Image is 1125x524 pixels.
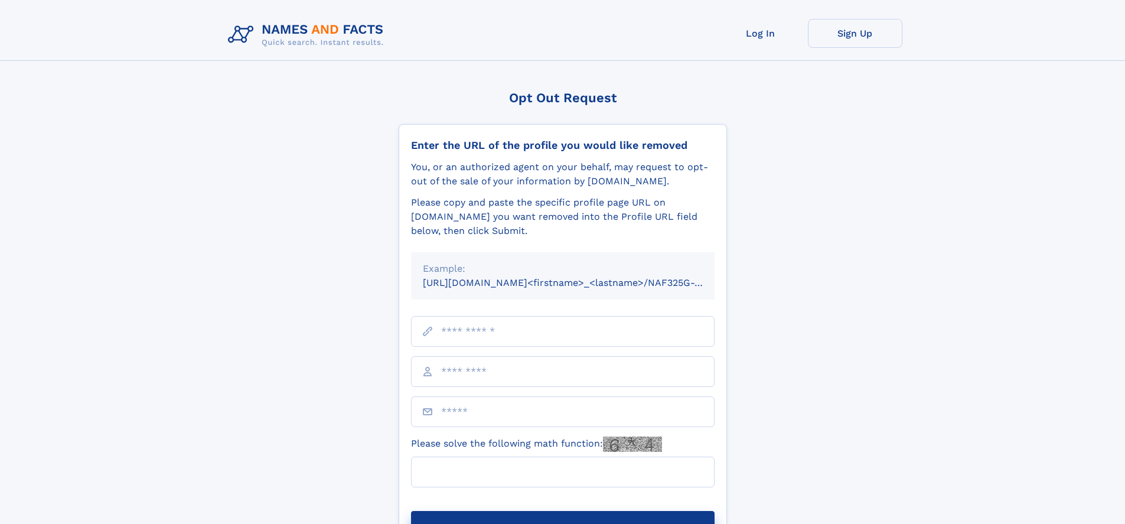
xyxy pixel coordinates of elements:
[399,90,727,105] div: Opt Out Request
[411,196,715,238] div: Please copy and paste the specific profile page URL on [DOMAIN_NAME] you want removed into the Pr...
[713,19,808,48] a: Log In
[411,437,662,452] label: Please solve the following math function:
[223,19,393,51] img: Logo Names and Facts
[423,262,703,276] div: Example:
[423,277,737,288] small: [URL][DOMAIN_NAME]<firstname>_<lastname>/NAF325G-xxxxxxxx
[808,19,902,48] a: Sign Up
[411,160,715,188] div: You, or an authorized agent on your behalf, may request to opt-out of the sale of your informatio...
[411,139,715,152] div: Enter the URL of the profile you would like removed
